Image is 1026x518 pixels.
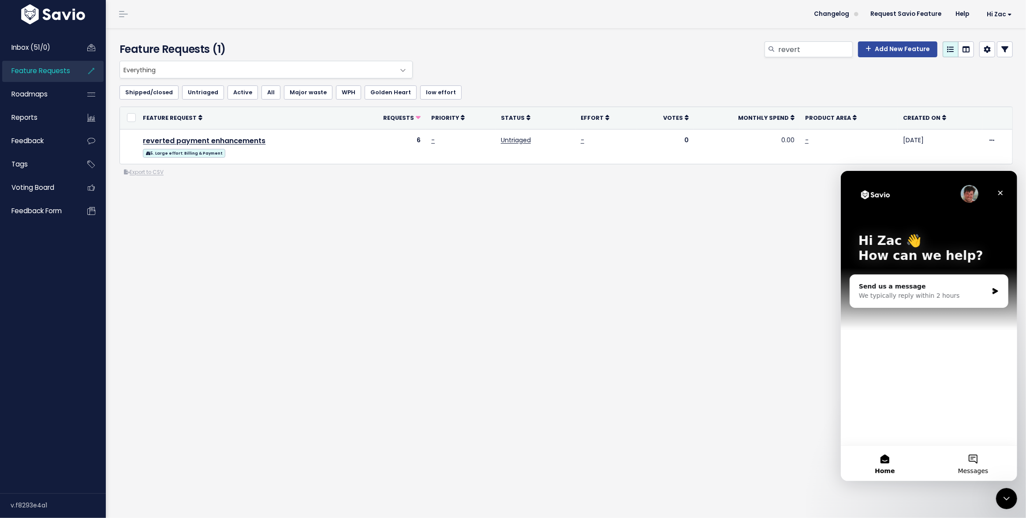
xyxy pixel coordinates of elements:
[431,136,435,144] a: -
[805,114,851,122] span: Product Area
[284,85,332,100] a: Major waste
[383,113,421,122] a: Requests
[124,169,164,176] a: Export to CSV
[143,147,225,158] a: 5. Large effort: Billing & Payment
[431,114,459,122] span: Priority
[351,129,426,163] td: 6
[501,114,525,122] span: Status
[143,149,225,158] span: 5. Large effort: Billing & Payment
[11,494,106,517] div: v.f8293e4a1
[11,206,62,215] span: Feedback form
[814,11,849,17] span: Changelog
[738,113,795,122] a: Monthly spend
[903,114,940,122] span: Created On
[841,171,1017,481] iframe: Intercom live chat
[501,113,530,122] a: Status
[182,85,224,100] a: Untriaged
[119,41,409,57] h4: Feature Requests (1)
[2,107,73,128] a: Reports
[2,37,73,58] a: Inbox (51/0)
[694,129,799,163] td: 0.00
[11,183,54,192] span: Voting Board
[777,41,853,57] input: Search features...
[11,136,44,145] span: Feedback
[11,89,48,99] span: Roadmaps
[2,84,73,104] a: Roadmaps
[2,201,73,221] a: Feedback form
[2,61,73,81] a: Feature Requests
[336,85,361,100] a: WPH
[805,136,809,144] a: -
[383,114,414,122] span: Requests
[143,114,197,122] span: Feature Request
[420,85,462,100] a: low effort
[858,41,937,57] a: Add New Feature
[637,129,694,163] td: 0
[2,154,73,174] a: Tags
[663,114,683,122] span: Votes
[501,136,531,144] a: Untriaged
[119,85,179,100] a: Shipped/closed
[120,61,395,78] span: Everything
[987,11,1012,18] span: Hi Zac
[19,4,87,24] img: logo-white.9d6f32f41409.svg
[143,113,202,122] a: Feature Request
[431,113,465,122] a: Priority
[143,136,265,146] a: reverted payment enhancements
[663,113,689,122] a: Votes
[581,114,604,122] span: Effort
[863,7,948,21] a: Request Savio Feature
[119,85,1013,100] ul: Filter feature requests
[2,178,73,198] a: Voting Board
[365,85,417,100] a: Golden Heart
[948,7,976,21] a: Help
[119,61,413,78] span: Everything
[996,488,1017,509] iframe: Intercom live chat
[898,129,982,163] td: [DATE]
[581,136,584,144] a: -
[11,43,50,52] span: Inbox (51/0)
[976,7,1019,21] a: Hi Zac
[581,113,609,122] a: Effort
[228,85,258,100] a: Active
[261,85,280,100] a: All
[11,159,28,169] span: Tags
[2,131,73,151] a: Feedback
[11,113,37,122] span: Reports
[738,114,789,122] span: Monthly spend
[903,113,946,122] a: Created On
[11,66,70,75] span: Feature Requests
[805,113,857,122] a: Product Area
